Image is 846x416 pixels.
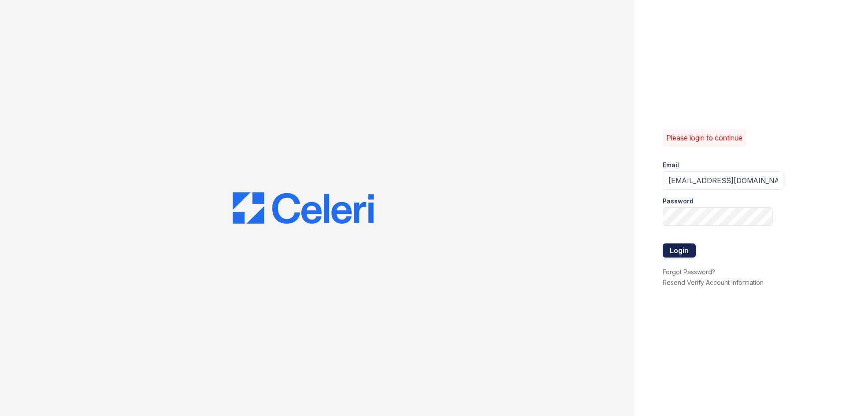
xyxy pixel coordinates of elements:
label: Email [663,161,679,169]
a: Forgot Password? [663,268,715,276]
img: CE_Logo_Blue-a8612792a0a2168367f1c8372b55b34899dd931a85d93a1a3d3e32e68fde9ad4.png [233,192,374,224]
a: Resend Verify Account Information [663,279,764,286]
label: Password [663,197,694,206]
button: Login [663,243,696,258]
p: Please login to continue [666,133,742,143]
